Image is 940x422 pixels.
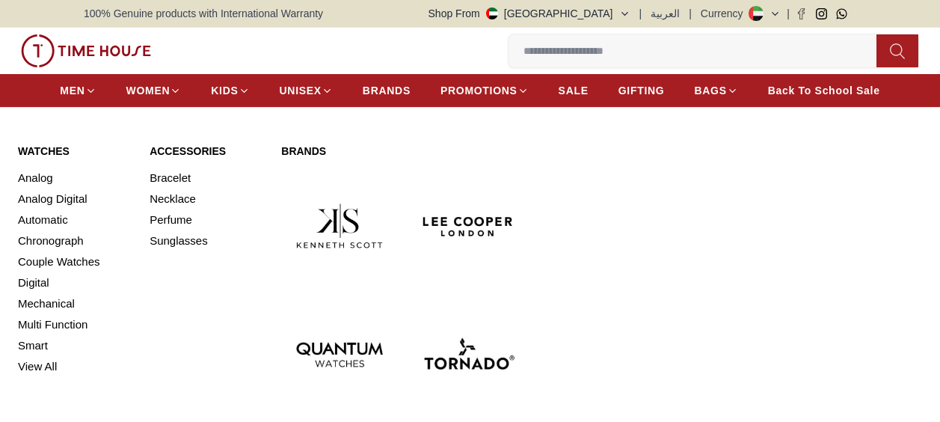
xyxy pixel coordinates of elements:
span: WOMEN [126,83,171,98]
span: PROMOTIONS [440,83,517,98]
a: SALE [559,77,589,104]
a: Chronograph [18,230,132,251]
img: Kenneth Scott [281,168,398,284]
span: | [689,6,692,21]
a: Analog Digital [18,189,132,210]
a: Digital [18,272,132,293]
a: Automatic [18,210,132,230]
a: Whatsapp [836,8,847,19]
a: Facebook [796,8,807,19]
a: KIDS [211,77,249,104]
span: 100% Genuine products with International Warranty [84,6,323,21]
span: MEN [60,83,85,98]
a: Bracelet [150,168,263,189]
span: UNISEX [280,83,322,98]
a: Analog [18,168,132,189]
a: Smart [18,335,132,356]
span: BAGS [694,83,726,98]
img: Quantum [281,296,398,413]
a: Mechanical [18,293,132,314]
div: Currency [701,6,749,21]
img: Lee Cooper [410,168,526,284]
a: Perfume [150,210,263,230]
img: United Arab Emirates [486,7,498,19]
a: Accessories [150,144,263,159]
span: | [639,6,642,21]
a: MEN [60,77,96,104]
a: PROMOTIONS [440,77,529,104]
span: KIDS [211,83,238,98]
a: WOMEN [126,77,182,104]
a: BRANDS [363,77,411,104]
a: Watches [18,144,132,159]
a: Brands [281,144,526,159]
img: ... [21,34,151,67]
button: Shop From[GEOGRAPHIC_DATA] [428,6,630,21]
a: BAGS [694,77,737,104]
span: GIFTING [618,83,665,98]
a: Multi Function [18,314,132,335]
a: UNISEX [280,77,333,104]
a: GIFTING [618,77,665,104]
a: View All [18,356,132,377]
span: BRANDS [363,83,411,98]
a: Back To School Sale [768,77,880,104]
img: Tornado [410,296,526,413]
button: العربية [651,6,680,21]
a: Sunglasses [150,230,263,251]
span: | [787,6,790,21]
a: Couple Watches [18,251,132,272]
span: Back To School Sale [768,83,880,98]
a: Instagram [816,8,827,19]
span: SALE [559,83,589,98]
a: Necklace [150,189,263,210]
